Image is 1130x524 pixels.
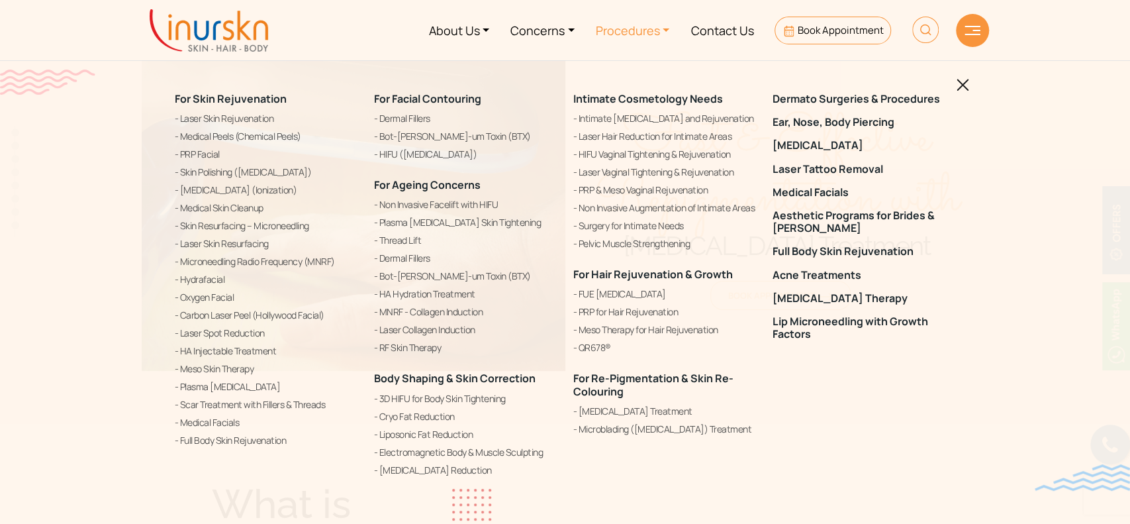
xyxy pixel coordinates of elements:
a: HA Injectable Treatment [175,343,358,359]
a: Ear, Nose, Body Piercing [773,116,956,129]
a: [MEDICAL_DATA] [773,139,956,152]
a: Dermato Surgeries & Procedures [773,93,956,105]
a: Scar Treatment with Fillers & Threads [175,397,358,413]
a: Aesthetic Programs for Brides & [PERSON_NAME] [773,209,956,235]
a: [MEDICAL_DATA] (Ionization) [175,182,358,198]
a: Oxygen Facial [175,289,358,305]
a: Plasma [MEDICAL_DATA] [175,379,358,395]
a: Thread Lift [374,233,557,248]
a: Dermal Fillers [374,250,557,266]
a: Medical Skin Cleanup [175,200,358,216]
a: 3D HIFU for Body Skin Tightening [374,391,557,407]
a: Book Appointment [775,17,890,44]
a: FUE [MEDICAL_DATA] [573,286,757,302]
a: Intimate Cosmetology Needs [573,91,723,106]
a: Hydrafacial [175,272,358,288]
a: HA Hydration Treatment [374,286,557,302]
a: PRP for Hair Rejuvenation [573,304,757,320]
a: Acne Treatments [773,269,956,282]
a: For Ageing Concerns [374,178,481,192]
a: Laser Vaginal Tightening & Rejuvenation [573,164,757,180]
a: Electromagnetic Body & Muscle Sculpting [374,445,557,460]
a: Concerns [500,5,585,55]
a: Surgery for Intimate Needs [573,218,757,234]
a: Carbon Laser Peel (Hollywood Facial) [175,307,358,323]
a: Laser Skin Rejuvenation [175,111,358,127]
a: For Hair Rejuvenation & Growth [573,267,733,282]
a: For Re-Pigmentation & Skin Re-Colouring [573,371,733,398]
a: Medical Facials [773,186,956,199]
a: Skin Resurfacing – Microneedling [175,218,358,234]
a: MNRF - Collagen Induction [374,304,557,320]
a: PRP Facial [175,146,358,162]
a: Medical Facials [175,415,358,431]
a: Dermal Fillers [374,111,557,127]
img: blackclosed [957,79,969,91]
a: HIFU ([MEDICAL_DATA]) [374,146,557,162]
a: Body Shaping & Skin Correction [374,371,536,386]
a: [MEDICAL_DATA] Therapy [773,292,956,305]
a: Laser Spot Reduction [175,325,358,341]
a: Laser Collagen Induction [374,322,557,338]
a: Contact Us [680,5,764,55]
a: PRP & Meso Vaginal Rejuvenation [573,182,757,198]
a: Skin Polishing ([MEDICAL_DATA]) [175,164,358,180]
a: Full Body Skin Rejuvenation [773,245,956,258]
a: Bot-[PERSON_NAME]-um Toxin (BTX) [374,268,557,284]
a: Laser Tattoo Removal [773,163,956,176]
a: For Facial Contouring [374,91,481,106]
a: Microneedling Radio Frequency (MNRF) [175,254,358,270]
img: hamLine.svg [965,26,980,35]
a: Non Invasive Augmentation of Intimate Areas [573,200,757,216]
img: inurskn-logo [150,9,268,52]
a: Non Invasive Facelift with HIFU [374,197,557,213]
a: Full Body Skin Rejuvenation [175,433,358,448]
span: Book Appointment [798,23,884,37]
a: HIFU Vaginal Tightening & Rejuvenation [573,146,757,162]
a: [MEDICAL_DATA] Reduction [374,462,557,478]
a: Bot-[PERSON_NAME]-um Toxin (BTX) [374,129,557,144]
a: Plasma [MEDICAL_DATA] Skin Tightening [374,215,557,231]
a: Cryo Fat Reduction [374,409,557,425]
a: Laser Hair Reduction for Intimate Areas [573,129,757,144]
a: Pelvic Muscle Strengthening [573,236,757,252]
a: QR678® [573,340,757,356]
a: Procedures [585,5,681,55]
a: Medical Peels (Chemical Peels) [175,129,358,144]
a: Laser Skin Resurfacing [175,236,358,252]
a: RF Skin Therapy [374,340,557,356]
a: Microblading ([MEDICAL_DATA]) Treatment [573,421,757,437]
a: About Us [418,5,500,55]
a: For Skin Rejuvenation [175,91,287,106]
img: HeaderSearch [912,17,939,43]
a: Lip Microneedling with Growth Factors [773,315,956,341]
a: Meso Therapy for Hair Rejuvenation [573,322,757,338]
a: Liposonic Fat Reduction [374,427,557,443]
a: Intimate [MEDICAL_DATA] and Rejuvenation [573,111,757,127]
img: bluewave [1035,464,1130,491]
a: [MEDICAL_DATA] Treatment [573,403,757,419]
a: Meso Skin Therapy [175,361,358,377]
